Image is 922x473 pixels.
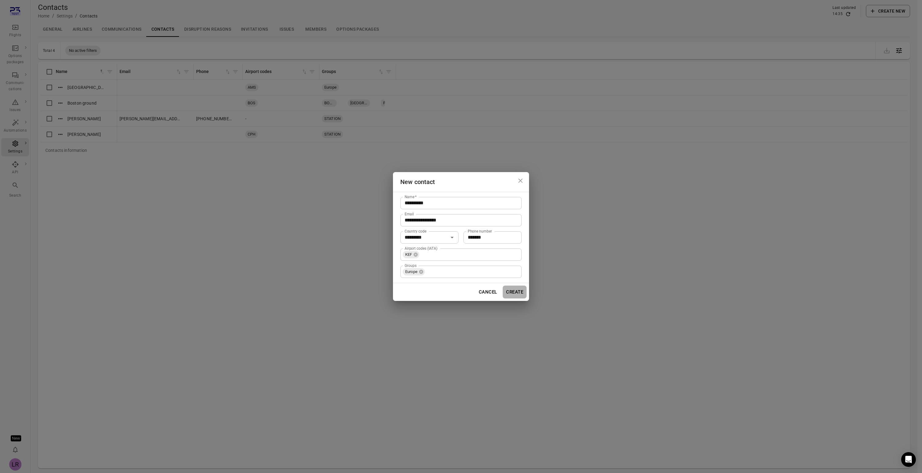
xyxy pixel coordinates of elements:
[514,175,527,187] button: Close dialog
[405,263,417,268] label: Groups
[503,286,527,298] button: Create
[393,172,529,192] h2: New contact
[901,452,916,467] div: Open Intercom Messenger
[403,252,414,258] span: KEF
[448,233,456,242] button: Open
[403,268,425,275] div: Europe
[405,246,437,251] label: Airport codes (IATA)
[403,269,420,275] span: Europe
[403,251,419,258] div: KEF
[468,229,492,234] label: Phone number
[405,194,417,199] label: Name
[405,229,426,234] label: Country code
[475,286,501,298] button: Cancel
[405,211,414,217] label: Email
